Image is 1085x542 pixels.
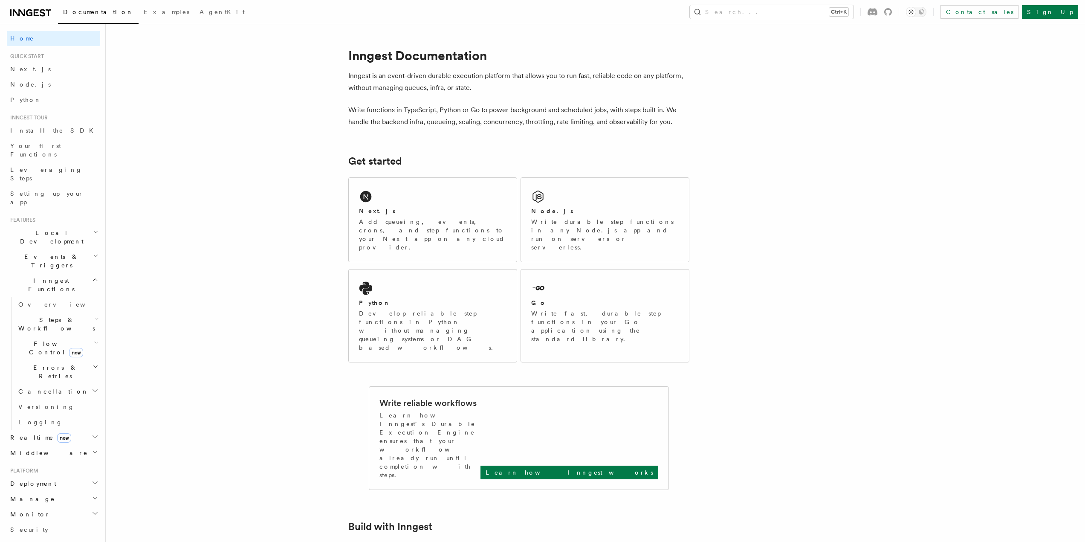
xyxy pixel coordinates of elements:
[18,419,63,426] span: Logging
[7,92,100,107] a: Python
[58,3,139,24] a: Documentation
[15,414,100,430] a: Logging
[10,66,51,72] span: Next.js
[521,269,689,362] a: GoWrite fast, durable step functions in your Go application using the standard library.
[7,186,100,210] a: Setting up your app
[7,31,100,46] a: Home
[7,476,100,491] button: Deployment
[348,177,517,262] a: Next.jsAdd queueing, events, crons, and step functions to your Next app on any cloud provider.
[480,466,658,479] a: Learn how Inngest works
[7,479,56,488] span: Deployment
[348,104,689,128] p: Write functions in TypeScript, Python or Go to power background and scheduled jobs, with steps bu...
[1022,5,1078,19] a: Sign Up
[7,252,93,270] span: Events & Triggers
[10,34,34,43] span: Home
[7,162,100,186] a: Leveraging Steps
[521,177,689,262] a: Node.jsWrite durable step functions in any Node.js app and run on servers or serverless.
[7,297,100,430] div: Inngest Functions
[200,9,245,15] span: AgentKit
[7,53,44,60] span: Quick start
[7,138,100,162] a: Your first Functions
[7,510,50,519] span: Monitor
[63,9,133,15] span: Documentation
[57,433,71,443] span: new
[7,273,100,297] button: Inngest Functions
[7,114,48,121] span: Inngest tour
[10,96,41,103] span: Python
[69,348,83,357] span: new
[7,522,100,537] a: Security
[531,309,679,343] p: Write fast, durable step functions in your Go application using the standard library.
[15,363,93,380] span: Errors & Retries
[348,269,517,362] a: PythonDevelop reliable step functions in Python without managing queueing systems or DAG based wo...
[10,127,98,134] span: Install the SDK
[15,336,100,360] button: Flow Controlnew
[15,399,100,414] a: Versioning
[18,403,75,410] span: Versioning
[10,142,61,158] span: Your first Functions
[7,467,38,474] span: Platform
[348,70,689,94] p: Inngest is an event-driven durable execution platform that allows you to run fast, reliable code ...
[15,384,100,399] button: Cancellation
[139,3,194,23] a: Examples
[7,491,100,507] button: Manage
[18,301,106,308] span: Overview
[7,217,35,223] span: Features
[348,155,402,167] a: Get started
[531,217,679,252] p: Write durable step functions in any Node.js app and run on servers or serverless.
[7,77,100,92] a: Node.js
[7,430,100,445] button: Realtimenew
[7,445,100,461] button: Middleware
[10,526,48,533] span: Security
[15,316,95,333] span: Steps & Workflows
[7,123,100,138] a: Install the SDK
[348,48,689,63] h1: Inngest Documentation
[10,81,51,88] span: Node.js
[144,9,189,15] span: Examples
[486,468,653,477] p: Learn how Inngest works
[15,360,100,384] button: Errors & Retries
[359,299,391,307] h2: Python
[15,312,100,336] button: Steps & Workflows
[359,309,506,352] p: Develop reliable step functions in Python without managing queueing systems or DAG based workflows.
[15,387,89,396] span: Cancellation
[379,397,477,409] h2: Write reliable workflows
[10,190,84,206] span: Setting up your app
[829,8,848,16] kbd: Ctrl+K
[15,339,94,357] span: Flow Control
[7,229,93,246] span: Local Development
[379,411,480,479] p: Learn how Inngest's Durable Execution Engine ensures that your workflow already run until complet...
[348,521,432,533] a: Build with Inngest
[531,207,573,215] h2: Node.js
[359,217,506,252] p: Add queueing, events, crons, and step functions to your Next app on any cloud provider.
[359,207,396,215] h2: Next.js
[7,507,100,522] button: Monitor
[7,449,88,457] span: Middleware
[940,5,1018,19] a: Contact sales
[7,225,100,249] button: Local Development
[15,297,100,312] a: Overview
[7,61,100,77] a: Next.js
[7,495,55,503] span: Manage
[7,276,92,293] span: Inngest Functions
[7,433,71,442] span: Realtime
[194,3,250,23] a: AgentKit
[906,7,926,17] button: Toggle dark mode
[10,166,82,182] span: Leveraging Steps
[7,249,100,273] button: Events & Triggers
[690,5,854,19] button: Search...Ctrl+K
[531,299,547,307] h2: Go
